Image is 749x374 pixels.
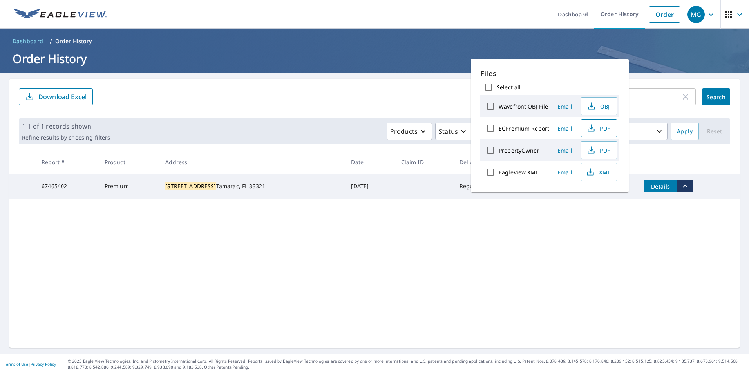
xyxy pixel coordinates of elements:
[555,169,574,176] span: Email
[9,51,740,67] h1: Order History
[22,134,110,141] p: Refine results by choosing filters
[165,182,338,190] div: Tamarac, FL 33321
[552,166,577,178] button: Email
[649,183,672,190] span: Details
[649,6,680,23] a: Order
[644,180,677,192] button: detailsBtn-67465402
[708,93,724,101] span: Search
[453,151,510,174] th: Delivery
[552,122,577,134] button: Email
[165,182,216,190] mark: [STREET_ADDRESS]
[9,35,47,47] a: Dashboard
[4,362,56,367] p: |
[439,127,458,136] p: Status
[552,144,577,156] button: Email
[345,151,394,174] th: Date
[35,151,98,174] th: Report #
[480,68,619,79] p: Files
[497,84,521,91] label: Select all
[38,93,87,101] p: Download Excel
[555,147,574,154] span: Email
[586,102,611,111] span: OBJ
[395,151,453,174] th: Claim ID
[677,180,693,192] button: filesDropdownBtn-67465402
[552,100,577,113] button: Email
[9,35,740,47] nav: breadcrumb
[677,127,693,136] span: Apply
[581,163,617,181] button: XML
[390,127,418,136] p: Products
[55,37,92,45] p: Order History
[98,174,159,199] td: Premium
[453,174,510,199] td: Regular
[159,151,345,174] th: Address
[4,361,28,367] a: Terms of Use
[586,123,611,133] span: PDF
[35,174,98,199] td: 67465402
[586,145,611,155] span: PDF
[581,119,617,137] button: PDF
[555,103,574,110] span: Email
[14,9,107,20] img: EV Logo
[687,6,705,23] div: MG
[671,123,699,140] button: Apply
[499,169,539,176] label: EagleView XML
[68,358,745,370] p: © 2025 Eagle View Technologies, Inc. and Pictometry International Corp. All Rights Reserved. Repo...
[555,125,574,132] span: Email
[586,167,611,177] span: XML
[702,88,730,105] button: Search
[499,103,548,110] label: Wavefront OBJ File
[31,361,56,367] a: Privacy Policy
[499,147,539,154] label: PropertyOwner
[22,122,110,131] p: 1-1 of 1 records shown
[13,37,43,45] span: Dashboard
[19,88,93,105] button: Download Excel
[581,97,617,115] button: OBJ
[98,151,159,174] th: Product
[387,123,432,140] button: Products
[499,125,549,132] label: ECPremium Report
[435,123,472,140] button: Status
[581,141,617,159] button: PDF
[345,174,394,199] td: [DATE]
[50,36,52,46] li: /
